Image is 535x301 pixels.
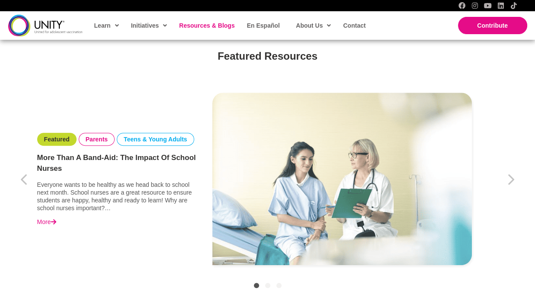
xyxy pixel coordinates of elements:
[18,82,518,276] div: Item 1 of 3
[243,16,283,35] a: En Español
[179,22,234,29] span: Resources & Blogs
[8,15,83,36] img: unity-logo-dark
[510,2,517,9] a: TikTok
[343,22,365,29] span: Contact
[37,181,197,212] p: Everyone wants to be healthy as we head back to school next month. School nurses are a great reso...
[212,93,472,265] img: Screen-Shot-2024-01-08-at-10.05.14-AM.png
[296,19,331,32] span: About Us
[37,218,56,226] a: More
[339,16,369,35] a: Contact
[292,16,334,35] a: About Us
[86,135,108,143] a: Parents
[247,22,280,29] span: En Español
[124,135,187,143] a: Teens & Young Adults
[37,152,197,174] a: More Than a Band-Aid: The Impact of School Nurses
[175,16,238,35] a: Resources & Blogs
[94,19,119,32] span: Learn
[497,2,504,9] a: LinkedIn
[218,50,317,62] span: Featured Resources
[471,2,478,9] a: Instagram
[131,19,167,32] span: Initiatives
[484,2,491,9] a: YouTube
[458,17,527,34] a: Contribute
[458,2,465,9] a: Facebook
[477,22,508,29] span: Contribute
[44,135,70,143] a: Featured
